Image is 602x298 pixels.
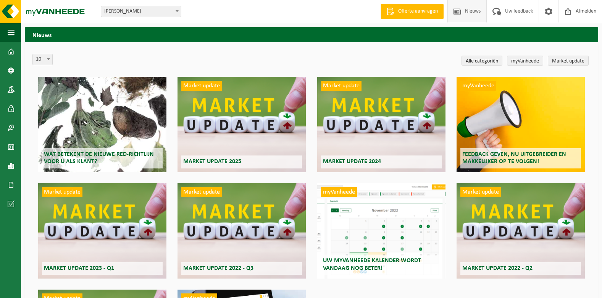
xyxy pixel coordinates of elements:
[25,27,598,42] h2: Nieuws
[321,81,362,91] span: Market update
[44,265,114,271] span: Market update 2023 - Q1
[460,187,501,197] span: Market update
[38,77,166,172] a: Wat betekent de nieuwe RED-richtlijn voor u als klant?
[38,183,166,279] a: Market update Market update 2023 - Q1
[42,187,82,197] span: Market update
[181,187,222,197] span: Market update
[178,77,306,172] a: Market update Market update 2025
[183,265,253,271] span: Market update 2022 - Q3
[44,151,154,165] span: Wat betekent de nieuwe RED-richtlijn voor u als klant?
[396,8,440,15] span: Offerte aanvragen
[462,151,566,165] span: Feedback geven, nu uitgebreider en makkelijker op te volgen!
[317,183,445,279] a: myVanheede Uw myVanheede kalender wordt vandaag nog beter!
[462,265,533,271] span: Market update 2022 - Q2
[462,56,502,66] a: Alle categoriën
[381,4,444,19] a: Offerte aanvragen
[101,6,181,17] span: DEMEULENAERE JIM - IZEGEM
[321,187,357,197] span: myVanheede
[457,77,585,172] a: myVanheede Feedback geven, nu uitgebreider en makkelijker op te volgen!
[183,159,241,165] span: Market update 2025
[178,183,306,279] a: Market update Market update 2022 - Q3
[323,258,421,271] span: Uw myVanheede kalender wordt vandaag nog beter!
[33,54,52,65] span: 10
[548,56,589,66] a: Market update
[457,183,585,279] a: Market update Market update 2022 - Q2
[460,81,496,91] span: myVanheede
[317,77,445,172] a: Market update Market update 2024
[181,81,222,91] span: Market update
[323,159,381,165] span: Market update 2024
[32,54,53,65] span: 10
[507,56,543,66] a: myVanheede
